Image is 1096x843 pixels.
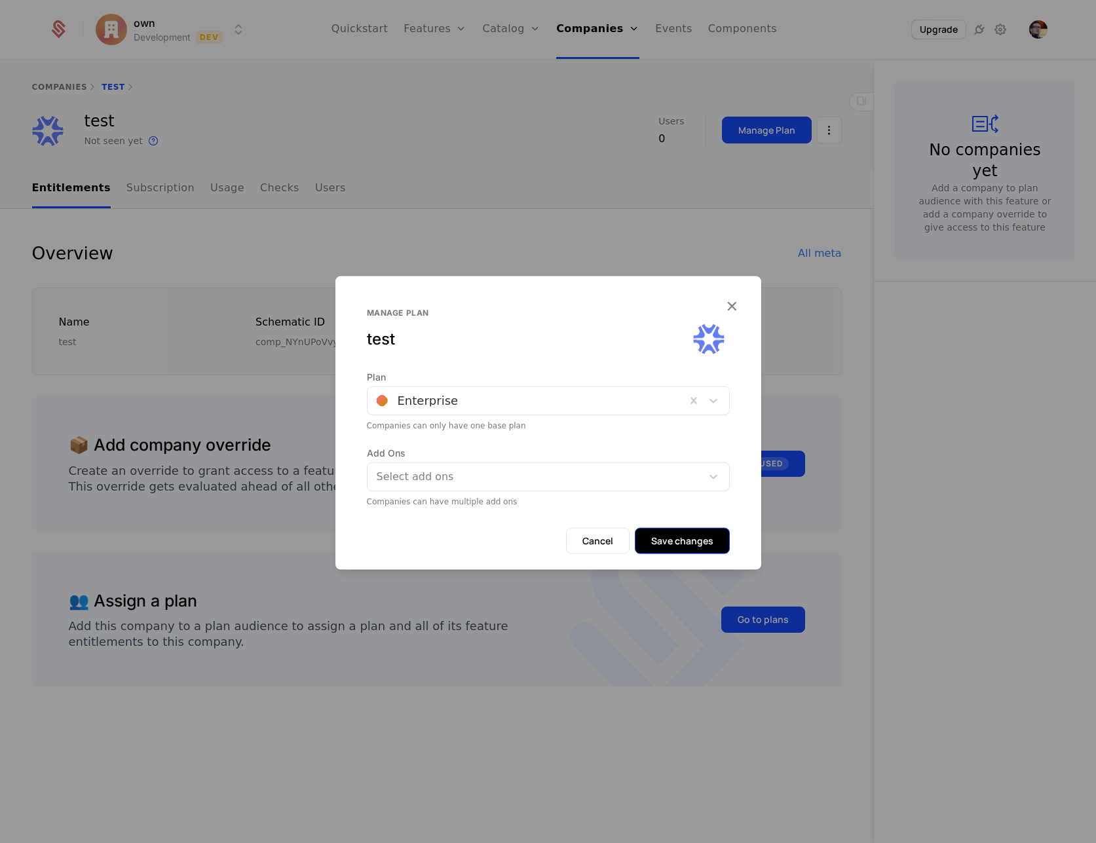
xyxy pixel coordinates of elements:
[566,527,630,553] button: Cancel
[367,446,730,459] span: Add Ons
[367,496,730,506] div: Companies can have multiple add ons
[377,468,695,484] div: Select add ons
[367,420,730,430] div: Companies can only have one base plan
[367,307,693,318] div: Manage plan
[635,527,730,553] button: Save changes
[367,328,693,349] div: test
[367,370,730,383] span: Plan
[693,323,725,354] img: test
